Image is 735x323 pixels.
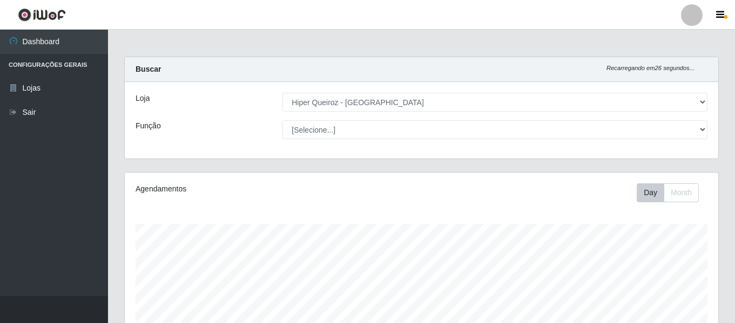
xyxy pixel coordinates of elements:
[136,183,365,195] div: Agendamentos
[18,8,66,22] img: CoreUI Logo
[606,65,694,71] i: Recarregando em 26 segundos...
[136,120,161,132] label: Função
[637,183,664,202] button: Day
[136,93,150,104] label: Loja
[136,65,161,73] strong: Buscar
[637,183,707,202] div: Toolbar with button groups
[664,183,699,202] button: Month
[637,183,699,202] div: First group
